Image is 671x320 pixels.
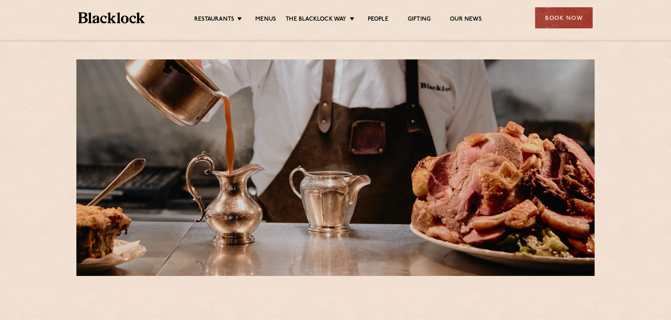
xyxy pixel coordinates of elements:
a: Restaurants [194,16,234,24]
a: Our News [450,16,482,24]
a: People [368,16,388,24]
a: Menus [255,16,276,24]
img: BL_Textured_Logo-footer-cropped.svg [78,12,145,23]
a: Gifting [408,16,431,24]
div: Book Now [535,7,593,28]
a: The Blacklock Way [286,16,346,24]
